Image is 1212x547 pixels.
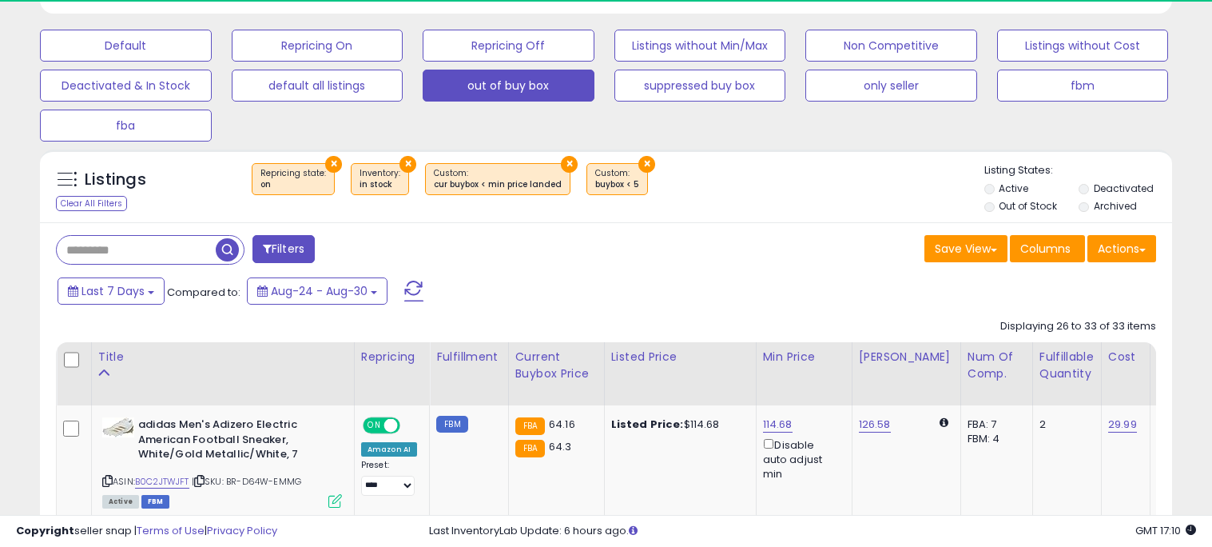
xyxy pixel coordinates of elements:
a: B0C2JTWJFT [135,475,189,489]
span: FBM [141,495,170,509]
span: | SKU: BR-D64W-EMMG [192,475,301,488]
button: Last 7 Days [58,277,165,305]
button: fba [40,110,212,142]
button: Save View [924,235,1007,262]
button: Listings without Min/Max [614,30,786,62]
span: Aug-24 - Aug-30 [271,283,368,299]
a: Terms of Use [137,523,205,538]
div: cur buybox < min price landed [434,179,562,190]
button: suppressed buy box [614,70,786,102]
span: All listings currently available for purchase on Amazon [102,495,139,509]
button: out of buy box [423,70,594,102]
span: Last 7 Days [81,283,145,299]
a: 114.68 [763,417,793,433]
button: Default [40,30,212,62]
strong: Copyright [16,523,74,538]
span: Custom: [434,167,562,191]
div: Clear All Filters [56,196,127,211]
a: 29.99 [1108,417,1137,433]
div: Min Price [763,349,845,365]
small: FBM [436,416,467,433]
button: × [399,156,416,173]
span: 64.16 [549,417,575,432]
button: only seller [805,70,977,102]
label: Archived [1094,199,1137,213]
div: FBA: 7 [968,417,1020,432]
span: 64.3 [549,439,572,454]
h5: Listings [85,169,146,191]
button: Listings without Cost [997,30,1169,62]
div: Fulfillable Quantity [1039,349,1095,382]
label: Deactivated [1094,182,1154,195]
button: fbm [997,70,1169,102]
div: Preset: [361,460,417,495]
div: Current Buybox Price [515,349,598,382]
label: Out of Stock [999,199,1057,213]
div: 2 [1039,417,1089,432]
span: OFF [398,419,423,433]
button: Actions [1087,235,1156,262]
button: default all listings [232,70,403,102]
span: Custom: [595,167,639,191]
div: Last InventoryLab Update: 6 hours ago. [429,524,1196,539]
div: Title [98,349,348,365]
div: Num of Comp. [968,349,1026,382]
a: 126.58 [859,417,891,433]
div: [PERSON_NAME] [859,349,954,365]
div: Cost [1108,349,1143,365]
div: $114.68 [611,417,744,432]
span: Columns [1020,241,1071,257]
button: Filters [252,235,315,263]
button: Repricing Off [423,30,594,62]
span: Repricing state : [260,167,326,191]
a: Privacy Policy [207,523,277,538]
button: × [561,156,578,173]
small: FBA [515,417,545,435]
span: ON [364,419,384,433]
div: ASIN: [102,417,342,506]
div: Disable auto adjust min [763,436,840,481]
span: 2025-09-7 17:10 GMT [1135,523,1196,538]
button: × [638,156,655,173]
button: × [325,156,342,173]
div: buybox < 5 [595,179,639,190]
div: Listed Price [611,349,749,365]
img: 41lDSSs0NAL._SL40_.jpg [102,417,134,437]
small: FBA [515,440,545,457]
b: Listed Price: [611,417,684,432]
span: Compared to: [167,285,240,300]
p: Listing States: [984,163,1172,178]
button: Aug-24 - Aug-30 [247,277,387,305]
b: adidas Men's Adizero Electric American Football Sneaker, White/Gold Metallic/White, 7 [138,417,332,466]
button: Non Competitive [805,30,977,62]
div: FBM: 4 [968,432,1020,446]
div: Displaying 26 to 33 of 33 items [1000,319,1156,334]
button: Columns [1010,235,1085,262]
span: Inventory : [360,167,400,191]
div: Fulfillment [436,349,501,365]
label: Active [999,182,1028,195]
div: seller snap | | [16,524,277,539]
div: Amazon AI [361,442,417,457]
div: Repricing [361,349,423,365]
button: Deactivated & In Stock [40,70,212,102]
button: Repricing On [232,30,403,62]
div: on [260,179,326,190]
div: in stock [360,179,400,190]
